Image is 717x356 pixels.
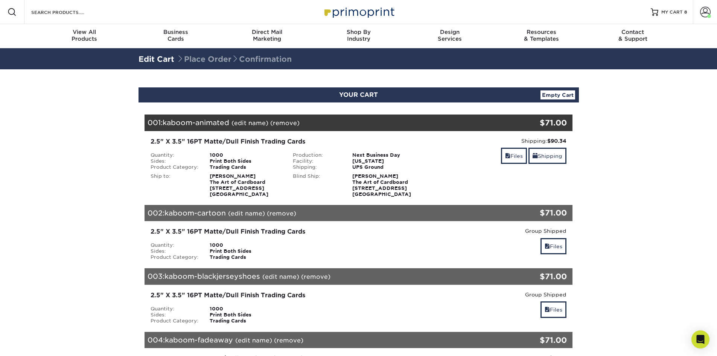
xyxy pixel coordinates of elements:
[691,330,709,348] div: Open Intercom Messenger
[130,29,221,35] span: Business
[435,227,567,235] div: Group Shipped
[204,318,287,324] div: Trading Cards
[347,158,430,164] div: [US_STATE]
[301,273,330,280] a: (remove)
[684,9,687,15] span: 8
[267,210,296,217] a: (remove)
[533,153,538,159] span: shipping
[587,24,679,48] a: Contact& Support
[151,227,424,236] div: 2.5" X 3.5" 16PT Matte/Dull Finish Trading Cards
[528,148,566,164] a: Shipping
[151,137,424,146] div: 2.5" X 3.5" 16PT Matte/Dull Finish Trading Cards
[501,117,567,128] div: $71.00
[661,9,683,15] span: MY CART
[221,29,313,35] span: Direct Mail
[540,90,575,99] a: Empty Cart
[145,268,501,285] div: 003:
[231,119,268,127] a: (edit name)
[145,158,204,164] div: Sides:
[145,306,204,312] div: Quantity:
[145,332,501,348] div: 004:
[501,335,567,346] div: $71.00
[210,173,268,197] strong: [PERSON_NAME] The Art of Cardboard [STREET_ADDRESS] [GEOGRAPHIC_DATA]
[145,205,501,222] div: 002:
[204,158,287,164] div: Print Both Sides
[287,173,347,197] div: Blind Ship:
[2,333,64,353] iframe: Google Customer Reviews
[39,29,130,35] span: View All
[545,307,550,313] span: files
[287,152,347,158] div: Production:
[262,273,299,280] a: (edit name)
[547,138,566,144] strong: $90.34
[177,55,292,64] span: Place Order Confirmation
[501,207,567,218] div: $71.00
[39,29,130,42] div: Products
[228,210,265,217] a: (edit name)
[435,291,567,298] div: Group Shipped
[145,242,204,248] div: Quantity:
[496,29,587,42] div: & Templates
[347,152,430,158] div: Next Business Day
[347,164,430,170] div: UPS Ground
[145,115,501,131] div: 001:
[404,24,496,48] a: DesignServices
[274,337,303,344] a: (remove)
[587,29,679,42] div: & Support
[321,4,396,20] img: Primoprint
[204,164,287,170] div: Trading Cards
[501,271,567,282] div: $71.00
[501,148,527,164] a: Files
[145,318,204,324] div: Product Category:
[145,248,204,254] div: Sides:
[151,291,424,300] div: 2.5" X 3.5" 16PT Matte/Dull Finish Trading Cards
[204,306,287,312] div: 1000
[130,29,221,42] div: Cards
[404,29,496,42] div: Services
[30,8,104,17] input: SEARCH PRODUCTS.....
[204,152,287,158] div: 1000
[204,248,287,254] div: Print Both Sides
[505,153,510,159] span: files
[130,24,221,48] a: BusinessCards
[221,29,313,42] div: Marketing
[204,312,287,318] div: Print Both Sides
[287,164,347,170] div: Shipping:
[313,29,404,42] div: Industry
[287,158,347,164] div: Facility:
[352,173,411,197] strong: [PERSON_NAME] The Art of Cardboard [STREET_ADDRESS] [GEOGRAPHIC_DATA]
[204,254,287,260] div: Trading Cards
[204,242,287,248] div: 1000
[145,164,204,170] div: Product Category:
[145,152,204,158] div: Quantity:
[163,118,229,127] span: kaboom-animated
[165,336,233,344] span: kaboom-fadeaway
[164,272,260,280] span: kaboom-blackjerseyshoes
[540,301,566,318] a: Files
[587,29,679,35] span: Contact
[145,312,204,318] div: Sides:
[404,29,496,35] span: Design
[139,55,174,64] a: Edit Cart
[164,209,226,217] span: kaboom-cartoon
[221,24,313,48] a: Direct MailMarketing
[235,337,272,344] a: (edit name)
[313,24,404,48] a: Shop ByIndustry
[496,24,587,48] a: Resources& Templates
[270,119,300,127] a: (remove)
[145,173,204,197] div: Ship to:
[339,91,378,98] span: YOUR CART
[496,29,587,35] span: Resources
[145,254,204,260] div: Product Category:
[545,243,550,249] span: files
[313,29,404,35] span: Shop By
[39,24,130,48] a: View AllProducts
[540,238,566,254] a: Files
[435,137,567,145] div: Shipping:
